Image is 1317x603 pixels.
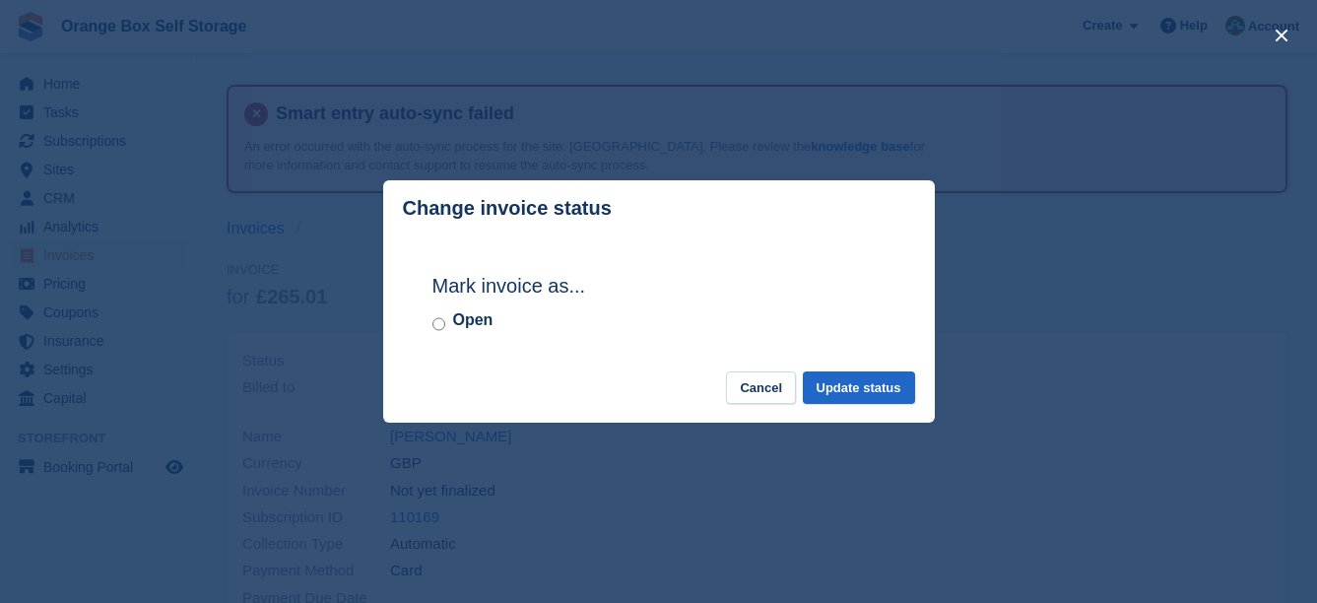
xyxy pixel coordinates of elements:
label: Open [453,308,494,332]
button: close [1266,20,1297,51]
h2: Mark invoice as... [432,271,886,301]
button: Cancel [726,371,796,404]
p: Change invoice status [403,197,612,220]
button: Update status [803,371,915,404]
